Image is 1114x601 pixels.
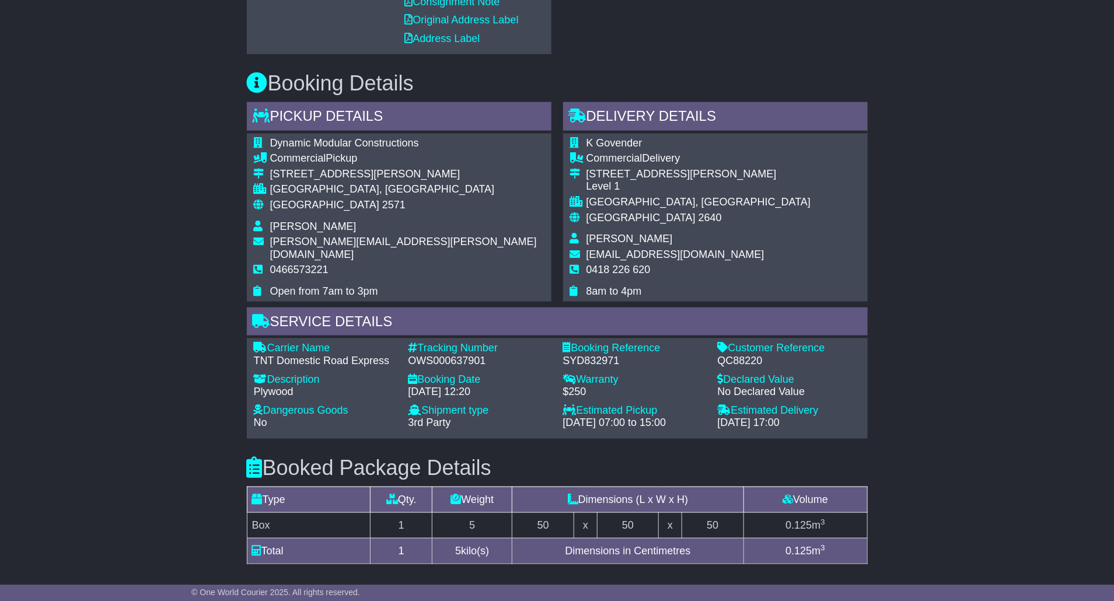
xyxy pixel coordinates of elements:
td: 5 [432,512,512,538]
div: Description [254,373,397,386]
td: Weight [432,487,512,512]
td: Dimensions (L x W x H) [512,487,743,512]
h3: Booked Package Details [247,456,868,480]
span: [PERSON_NAME] [586,233,673,244]
div: Service Details [247,308,868,339]
span: 0.125 [785,519,812,531]
div: Delivery [586,152,811,165]
h3: Booking Details [247,72,868,95]
div: [GEOGRAPHIC_DATA], [GEOGRAPHIC_DATA] [586,196,811,209]
div: $250 [563,386,706,399]
td: Total [247,538,371,564]
div: Pickup Details [247,102,551,134]
td: Type [247,487,371,512]
td: Volume [743,487,867,512]
div: Estimated Delivery [718,404,861,417]
sup: 3 [820,518,825,526]
a: Address Label [405,33,480,44]
span: Dynamic Modular Constructions [270,137,419,149]
div: Delivery Details [563,102,868,134]
td: x [574,512,597,538]
td: 50 [682,512,743,538]
span: © One World Courier 2025. All rights reserved. [191,588,360,597]
td: m [743,512,867,538]
span: 3rd Party [408,417,451,428]
td: 1 [371,512,432,538]
div: Plywood [254,386,397,399]
div: Declared Value [718,373,861,386]
td: m [743,538,867,564]
div: Booking Date [408,373,551,386]
span: 2571 [382,199,406,211]
sup: 3 [820,543,825,552]
span: [GEOGRAPHIC_DATA] [586,212,696,223]
td: kilo(s) [432,538,512,564]
td: Dimensions in Centimetres [512,538,743,564]
div: Warranty [563,373,706,386]
div: [DATE] 12:20 [408,386,551,399]
div: [DATE] 07:00 to 15:00 [563,417,706,429]
div: [STREET_ADDRESS][PERSON_NAME] [270,168,544,181]
span: 5 [455,545,461,557]
span: 0.125 [785,545,812,557]
div: No Declared Value [718,386,861,399]
div: Tracking Number [408,342,551,355]
div: Customer Reference [718,342,861,355]
span: 8am to 4pm [586,285,642,297]
div: OWS000637901 [408,355,551,368]
a: Original Address Label [405,14,519,26]
div: Carrier Name [254,342,397,355]
span: 0418 226 620 [586,264,651,275]
span: [EMAIL_ADDRESS][DOMAIN_NAME] [586,249,764,260]
div: [DATE] 17:00 [718,417,861,429]
span: Open from 7am to 3pm [270,285,378,297]
div: TNT Domestic Road Express [254,355,397,368]
span: Commercial [270,152,326,164]
div: [STREET_ADDRESS][PERSON_NAME] [586,168,811,181]
div: Pickup [270,152,544,165]
td: Box [247,512,371,538]
span: [GEOGRAPHIC_DATA] [270,199,379,211]
span: 0466573221 [270,264,329,275]
span: 2640 [699,212,722,223]
div: Estimated Pickup [563,404,706,417]
td: 1 [371,538,432,564]
span: Commercial [586,152,642,164]
td: x [659,512,682,538]
span: [PERSON_NAME] [270,221,357,232]
td: 50 [597,512,659,538]
div: Shipment type [408,404,551,417]
span: K Govender [586,137,642,149]
div: QC88220 [718,355,861,368]
div: [GEOGRAPHIC_DATA], [GEOGRAPHIC_DATA] [270,183,544,196]
td: Qty. [371,487,432,512]
td: 50 [512,512,574,538]
span: [PERSON_NAME][EMAIL_ADDRESS][PERSON_NAME][DOMAIN_NAME] [270,236,537,260]
div: Booking Reference [563,342,706,355]
div: Dangerous Goods [254,404,397,417]
span: No [254,417,267,428]
div: Level 1 [586,180,811,193]
div: SYD832971 [563,355,706,368]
